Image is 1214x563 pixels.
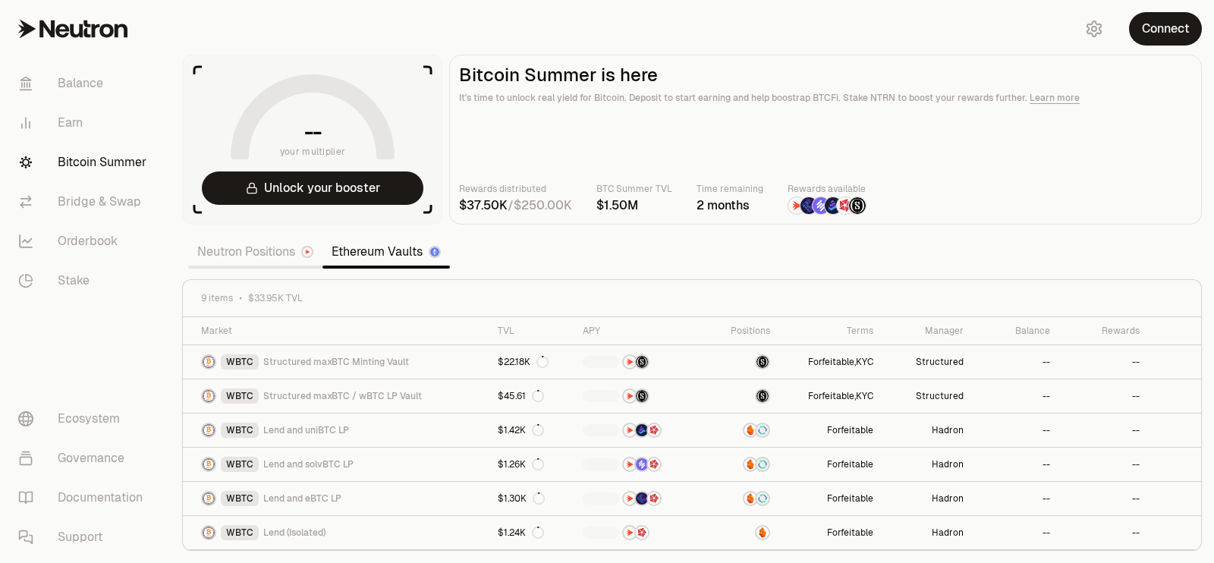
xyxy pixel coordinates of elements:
[489,482,574,515] a: $1.30K
[756,458,769,470] img: Supervault
[624,424,636,436] img: NTRN
[203,458,215,470] img: WBTC Logo
[498,492,545,505] div: $1.30K
[203,390,215,402] img: WBTC Logo
[263,424,349,436] span: Lend and uniBTC LP
[489,448,574,481] a: $1.26K
[709,345,780,379] a: maxBTC
[973,482,1058,515] a: --
[183,345,489,379] a: WBTC LogoWBTCStructured maxBTC Minting Vault
[6,478,164,517] a: Documentation
[203,527,215,539] img: WBTC Logo
[718,325,771,337] div: Positions
[248,292,303,304] span: $33.95K TVL
[788,325,873,337] div: Terms
[498,424,544,436] div: $1.42K
[430,247,439,256] img: Ethereum Logo
[489,516,574,549] a: $1.24K
[221,457,259,472] div: WBTC
[1059,345,1149,379] a: --
[827,492,873,505] button: Forfeitable
[779,414,882,447] a: Forfeitable
[756,356,769,368] img: maxBTC
[788,197,805,214] img: NTRN
[718,525,771,540] button: Amber
[183,379,489,413] a: WBTC LogoWBTCStructured maxBTC / wBTC LP Vault
[574,448,708,481] a: NTRNSolv PointsMars Fragments
[1059,448,1149,481] a: --
[827,424,873,436] button: Forfeitable
[856,356,873,368] button: KYC
[827,527,873,539] button: Forfeitable
[498,527,544,539] div: $1.24K
[263,527,326,539] span: Lend (Isolated)
[583,457,699,472] button: NTRNSolv PointsMars Fragments
[459,181,572,197] p: Rewards distributed
[624,492,636,505] img: NTRN
[813,197,829,214] img: Solv Points
[1059,516,1149,549] a: --
[201,325,480,337] div: Market
[203,492,215,505] img: WBTC Logo
[1068,325,1140,337] div: Rewards
[636,492,648,505] img: EtherFi Points
[583,423,699,438] button: NTRNBedrock DiamondsMars Fragments
[718,457,771,472] button: AmberSupervault
[718,354,771,370] button: maxBTC
[973,448,1058,481] a: --
[583,388,699,404] button: NTRNStructured Points
[574,345,708,379] a: NTRNStructured Points
[779,379,882,413] a: Forfeitable,KYC
[263,458,354,470] span: Lend and solvBTC LP
[6,261,164,300] a: Stake
[574,379,708,413] a: NTRNStructured Points
[1030,92,1080,104] a: Learn more
[697,197,763,215] div: 2 months
[709,414,780,447] a: AmberSupervault
[856,390,873,402] button: KYC
[6,439,164,478] a: Governance
[882,345,973,379] a: Structured
[808,390,854,402] button: Forfeitable
[779,516,882,549] a: Forfeitable
[303,247,312,256] img: Neutron Logo
[882,448,973,481] a: Hadron
[201,292,233,304] span: 9 items
[808,356,854,368] button: Forfeitable
[827,458,873,470] button: Forfeitable
[583,354,699,370] button: NTRNStructured Points
[263,492,341,505] span: Lend and eBTC LP
[221,491,259,506] div: WBTC
[183,414,489,447] a: WBTC LogoWBTCLend and uniBTC LP
[973,414,1058,447] a: --
[636,458,648,470] img: Solv Points
[6,103,164,143] a: Earn
[1059,379,1149,413] a: --
[203,424,215,436] img: WBTC Logo
[498,325,565,337] div: TVL
[263,356,409,368] span: Structured maxBTC Minting Vault
[779,448,882,481] a: Forfeitable
[709,448,780,481] a: AmberSupervault
[982,325,1049,337] div: Balance
[718,491,771,506] button: AmberSupervault
[882,516,973,549] a: Hadron
[574,516,708,549] a: NTRNMars Fragments
[744,458,756,470] img: Amber
[648,458,660,470] img: Mars Fragments
[800,197,817,214] img: EtherFi Points
[636,356,648,368] img: Structured Points
[489,379,574,413] a: $45.61
[1059,482,1149,515] a: --
[892,325,964,337] div: Manager
[636,527,648,539] img: Mars Fragments
[779,482,882,515] a: Forfeitable
[574,414,708,447] a: NTRNBedrock DiamondsMars Fragments
[756,492,769,505] img: Supervault
[203,356,215,368] img: WBTC Logo
[882,379,973,413] a: Structured
[718,423,771,438] button: AmberSupervault
[709,379,780,413] a: maxBTC
[6,399,164,439] a: Ecosystem
[636,424,648,436] img: Bedrock Diamonds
